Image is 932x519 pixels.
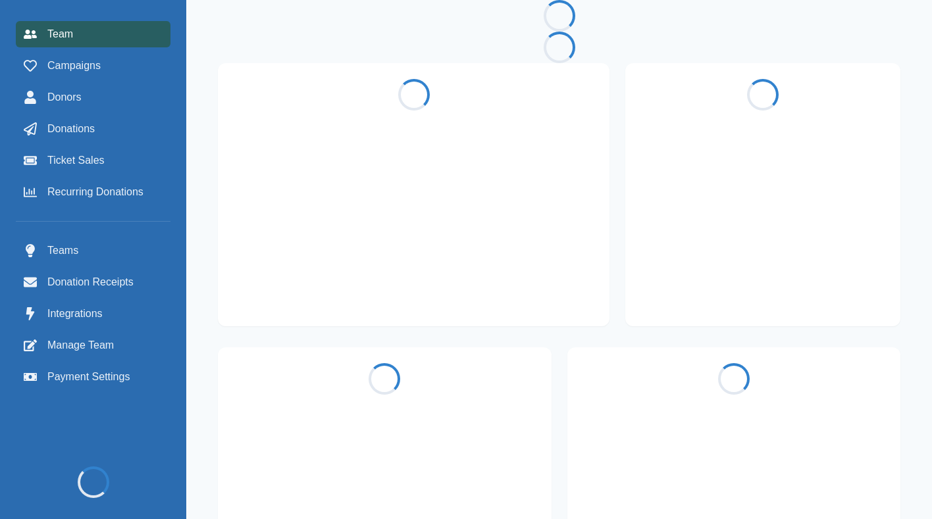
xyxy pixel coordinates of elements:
[47,153,105,168] span: Ticket Sales
[47,184,143,200] span: Recurring Donations
[16,269,170,295] a: Donation Receipts
[47,121,95,137] span: Donations
[16,364,170,390] a: Payment Settings
[47,243,78,259] span: Teams
[16,237,170,264] a: Teams
[47,337,114,353] span: Manage Team
[47,26,73,42] span: Team
[47,369,130,385] span: Payment Settings
[16,147,170,174] a: Ticket Sales
[16,301,170,327] a: Integrations
[47,274,134,290] span: Donation Receipts
[16,116,170,142] a: Donations
[47,89,82,105] span: Donors
[16,332,170,358] a: Manage Team
[16,21,170,47] a: Team
[16,53,170,79] a: Campaigns
[47,58,101,74] span: Campaigns
[16,179,170,205] a: Recurring Donations
[16,84,170,111] a: Donors
[47,306,103,322] span: Integrations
